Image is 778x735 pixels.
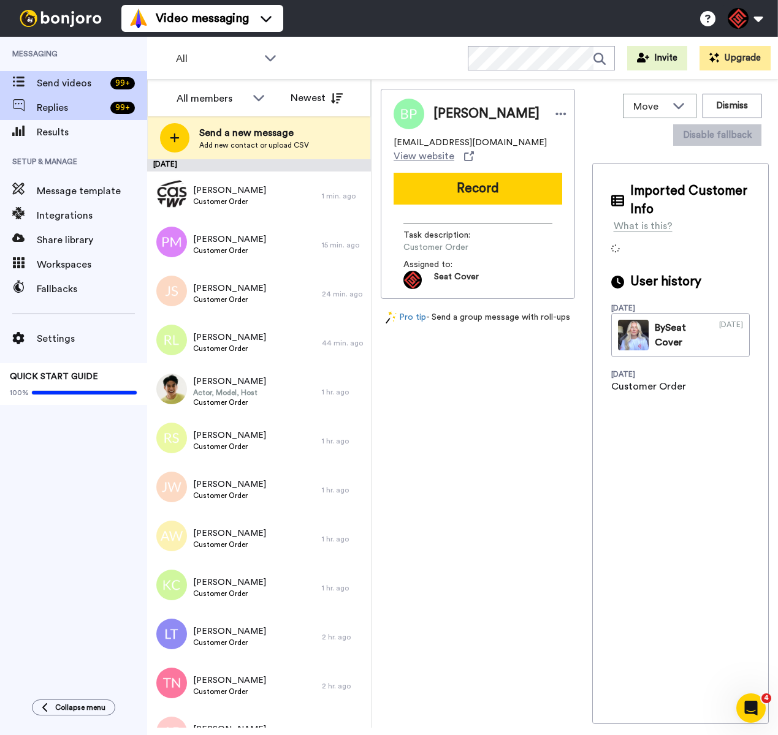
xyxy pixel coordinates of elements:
span: Add new contact or upload CSV [199,140,309,150]
span: Customer Order [193,246,266,255]
img: de2c8721-90c1-4e08-ba08-33f81ef684a4.jpg [156,178,187,208]
span: Customer Order [193,687,266,696]
div: 1 hr. ago [322,583,365,593]
button: Upgrade [700,46,771,70]
img: ec5645ef-65b2-4455-98b9-10df426c12e0-1681764373.jpg [403,271,422,289]
span: 100% [10,388,29,398]
img: js.png [156,276,187,306]
img: jw.png [156,472,187,502]
span: [PERSON_NAME] [193,282,266,295]
div: - Send a group message with roll-ups [381,311,575,324]
div: 1 hr. ago [322,534,365,544]
button: Collapse menu [32,699,115,715]
span: Actor, Model, Host [193,388,266,398]
span: Customer Order [193,589,266,598]
div: By Seat Cover [655,320,709,350]
button: Dismiss [703,94,761,118]
img: lt.png [156,619,187,649]
div: 99 + [110,77,135,89]
div: All members [177,91,246,106]
button: Newest [281,86,352,110]
span: Customer Order [193,344,266,353]
span: Customer Order [193,638,266,647]
div: 24 min. ago [322,289,365,299]
span: Customer Order [193,442,266,451]
img: vm-color.svg [129,9,148,28]
img: rs.png [156,423,187,453]
img: pm.png [156,227,187,257]
span: Video messaging [156,10,249,27]
span: [PERSON_NAME] [193,625,266,638]
a: BySeat Cover[DATE] [611,313,750,357]
span: Workspaces [37,257,147,272]
iframe: Intercom live chat [736,693,766,723]
span: [PERSON_NAME] [193,233,266,246]
div: 1 min. ago [322,191,365,201]
div: Customer Order [611,379,686,394]
span: [PERSON_NAME] [193,375,266,388]
span: Integrations [37,208,147,223]
span: [PERSON_NAME] [193,184,266,197]
div: [DATE] [611,369,691,379]
span: Customer Order [193,295,266,304]
a: View website [394,149,474,164]
span: [PERSON_NAME] [193,429,266,442]
div: 44 min. ago [322,338,365,348]
span: Fallbacks [37,282,147,296]
img: rl.png [156,325,187,355]
span: User history [630,273,701,291]
span: [PERSON_NAME] [193,576,266,589]
span: Results [37,125,147,140]
div: 15 min. ago [322,240,365,250]
div: 99 + [110,102,135,114]
div: 1 hr. ago [322,387,365,397]
span: Assigned to: [403,258,489,271]
div: [DATE] [719,320,743,350]
span: [EMAIL_ADDRESS][DOMAIN_NAME] [394,137,547,149]
div: What is this? [614,219,673,233]
span: [PERSON_NAME] [433,105,540,123]
div: 2 hr. ago [322,632,365,642]
span: [PERSON_NAME] [193,674,266,687]
span: Customer Order [193,197,266,206]
img: 9be2615a-a8e5-48bb-97dc-269ef230af06-thumb.jpg [618,320,649,350]
div: [DATE] [147,159,371,171]
span: Settings [37,331,147,346]
span: Replies [37,100,105,115]
span: View website [394,149,454,164]
button: Disable fallback [673,124,761,146]
span: Send videos [37,76,105,91]
span: Customer Order [193,491,266,500]
img: bj-logo-header-white.svg [15,10,107,27]
div: 1 hr. ago [322,485,365,495]
a: Pro tip [386,311,426,324]
span: Customer Order [193,540,266,549]
img: kc.png [156,570,187,600]
span: Message template [37,184,147,198]
span: Collapse menu [55,703,105,712]
span: Move [633,99,666,114]
button: Record [394,173,562,205]
span: All [176,51,258,66]
span: Seat Cover [434,271,479,289]
span: Send a new message [199,126,309,140]
span: 4 [761,693,771,703]
span: Customer Order [193,398,266,407]
div: 1 hr. ago [322,436,365,446]
span: Task description : [403,229,489,241]
span: Imported Customer Info [630,182,750,219]
img: 0fb56546-527d-4ff7-ae5c-9ce7172a95a0.jpg [156,374,187,404]
img: magic-wand.svg [386,311,397,324]
span: Share library [37,233,147,247]
span: [PERSON_NAME] [193,478,266,491]
img: Image of Brittany Pettit [394,99,424,129]
div: [DATE] [611,303,691,313]
img: aw.png [156,521,187,551]
div: 2 hr. ago [322,681,365,691]
span: [PERSON_NAME] [193,527,266,540]
button: Invite [627,46,687,70]
span: [PERSON_NAME] [193,331,266,344]
span: Customer Order [403,241,520,254]
img: tn.png [156,668,187,698]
